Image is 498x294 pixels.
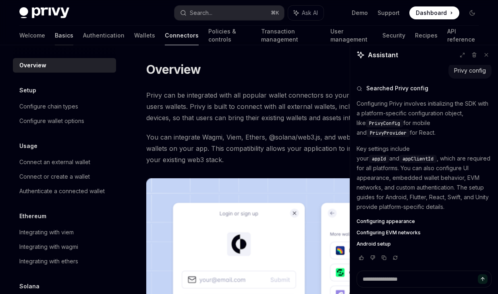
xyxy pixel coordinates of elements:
span: Privy can be integrated with all popular wallet connectors so your application can easily interfa... [146,90,483,123]
span: appId [372,156,386,162]
div: Privy config [454,67,486,75]
a: Recipes [415,26,438,45]
div: Connect an external wallet [19,157,90,167]
a: Support [378,9,400,17]
a: Basics [55,26,73,45]
h5: Setup [19,85,36,95]
span: You can integrate Wagmi, Viem, Ethers, @solana/web3.js, and web3swift to manage embedded or exter... [146,131,483,165]
button: Ask AI [288,6,324,20]
a: Overview [13,58,116,73]
div: Connect or create a wallet [19,172,90,181]
h5: Usage [19,141,37,151]
a: Android setup [357,241,492,247]
a: Authentication [83,26,124,45]
a: API reference [447,26,479,45]
button: Search...⌘K [174,6,284,20]
p: Key settings include your and , which are required for all platforms. You can also configure UI a... [357,144,492,212]
div: Overview [19,60,46,70]
a: Wallets [134,26,155,45]
span: appClientId [403,156,434,162]
button: Toggle dark mode [466,6,479,19]
span: ⌘ K [271,10,279,16]
span: Assistant [368,50,398,60]
div: Integrating with viem [19,227,74,237]
a: Connect or create a wallet [13,169,116,184]
div: Integrating with ethers [19,256,78,266]
a: Connect an external wallet [13,155,116,169]
button: Send message [478,274,488,284]
span: PrivyProvider [370,130,407,136]
span: Android setup [357,241,391,247]
h5: Solana [19,281,39,291]
img: dark logo [19,7,69,19]
span: Dashboard [416,9,447,17]
div: Configure wallet options [19,116,84,126]
a: Integrating with wagmi [13,240,116,254]
a: Transaction management [261,26,321,45]
span: Ask AI [302,9,318,17]
span: PrivyConfig [369,120,400,127]
div: Search... [190,8,212,18]
a: User management [330,26,373,45]
a: Configuring EVM networks [357,229,492,236]
span: Configuring appearance [357,218,415,225]
div: Integrating with wagmi [19,242,78,252]
a: Configuring appearance [357,218,492,225]
a: Connectors [165,26,199,45]
h1: Overview [146,62,201,77]
div: Configure chain types [19,102,78,111]
h5: Ethereum [19,211,46,221]
a: Configure chain types [13,99,116,114]
a: Configure wallet options [13,114,116,128]
a: Integrating with viem [13,225,116,240]
span: Configuring EVM networks [357,229,421,236]
a: Integrating with ethers [13,254,116,269]
a: Security [382,26,405,45]
p: Configuring Privy involves initializing the SDK with a platform-specific configuration object, li... [357,99,492,138]
span: Searched Privy config [366,84,428,92]
button: Searched Privy config [357,84,492,92]
a: Demo [352,9,368,17]
a: Dashboard [409,6,459,19]
div: Authenticate a connected wallet [19,186,105,196]
a: Policies & controls [208,26,251,45]
a: Authenticate a connected wallet [13,184,116,198]
a: Welcome [19,26,45,45]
